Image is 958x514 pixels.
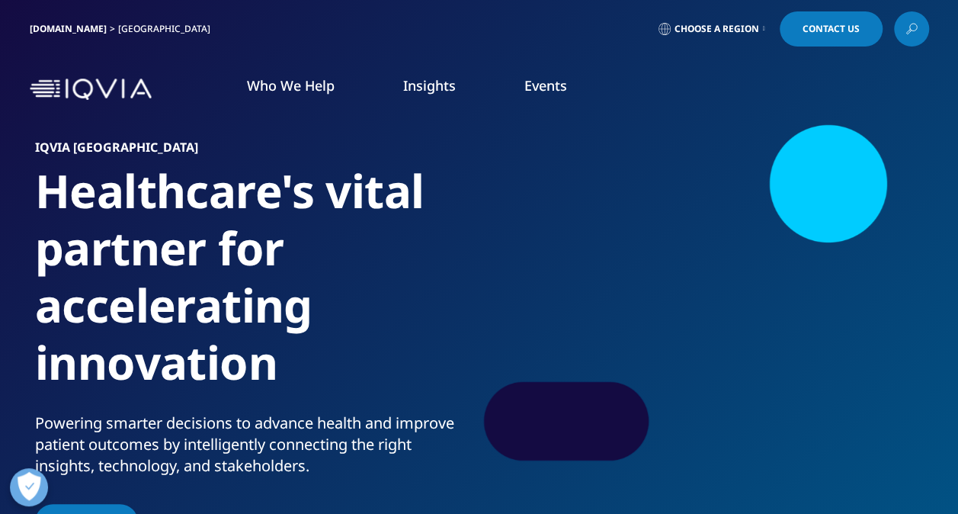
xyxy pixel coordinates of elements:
[515,141,923,446] img: 2362team-and-computer-in-collaboration-teamwork-and-meeting-at-desk.jpg
[10,468,48,506] button: Open Preferences
[674,23,759,35] span: Choose a Region
[30,22,107,35] a: [DOMAIN_NAME]
[35,162,473,413] h1: Healthcare's vital partner for accelerating innovation
[158,53,929,125] nav: Primary
[35,413,473,477] div: Powering smarter decisions to advance health and improve patient outcomes by intelligently connec...
[247,76,335,95] a: Who We Help
[118,23,216,35] div: [GEOGRAPHIC_DATA]
[30,79,152,101] img: IQVIA Healthcare Information Technology and Pharma Clinical Research Company
[780,11,883,47] a: Contact Us
[403,76,456,95] a: Insights
[803,24,860,34] span: Contact Us
[35,141,473,162] h6: IQVIA [GEOGRAPHIC_DATA]
[524,76,567,95] a: Events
